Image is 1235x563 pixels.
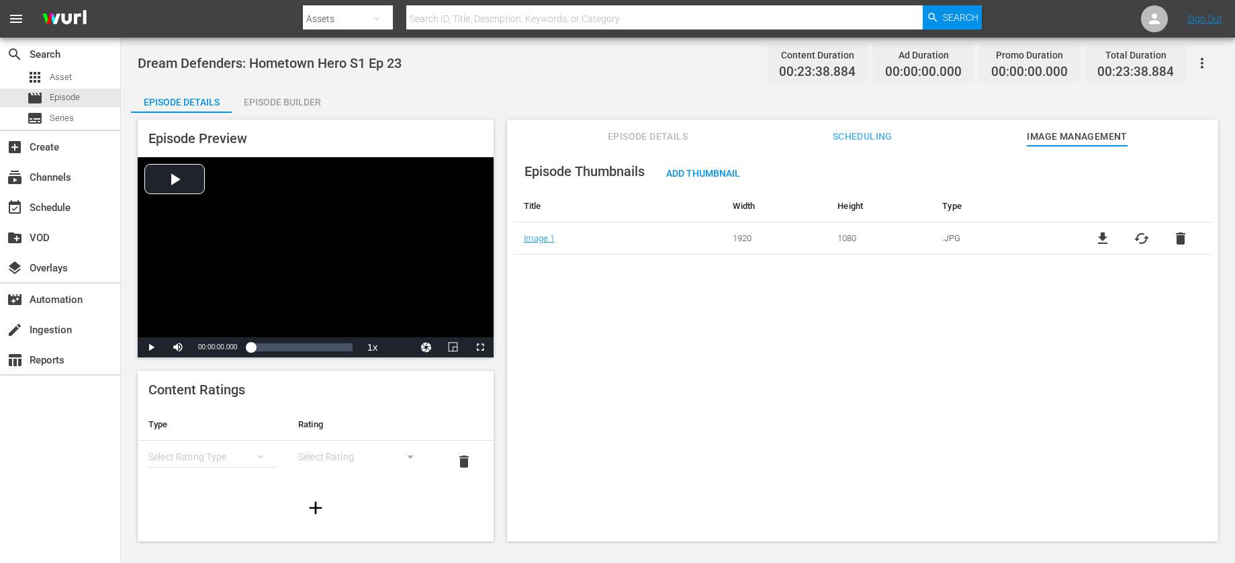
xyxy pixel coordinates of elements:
th: Height [827,190,932,222]
button: Fullscreen [467,337,494,357]
button: Add Thumbnail [655,161,751,185]
span: Series [27,110,43,126]
span: Episode Preview [148,130,247,146]
button: delete [448,445,480,478]
span: Search [943,5,978,30]
button: Mute [165,337,191,357]
a: Image 1 [524,233,555,243]
span: 00:00:00.000 [991,64,1068,80]
button: Play [138,337,165,357]
span: Series [50,112,74,125]
a: file_download [1095,230,1111,247]
div: Video Player [138,157,494,357]
td: .JPG [932,222,1072,255]
div: Episode Details [131,86,232,118]
span: Schedule [7,200,23,216]
span: 00:00:00.000 [885,64,962,80]
button: Playback Rate [359,337,386,357]
th: Title [514,190,723,222]
button: Episode Details [131,86,232,113]
span: Episode Thumbnails [524,163,645,179]
a: Sign Out [1187,13,1222,24]
th: Rating [287,408,437,441]
span: movie [27,90,43,106]
span: delete [456,453,472,470]
span: Add Thumbnail [655,168,751,179]
span: Episode Details [598,128,698,145]
div: Total Duration [1097,46,1174,64]
span: 00:00:00.000 [198,343,237,351]
table: simple table [138,408,494,482]
img: ans4CAIJ8jUAAAAAAAAAAAAAAAAAAAAAAAAgQb4GAAAAAAAAAAAAAAAAAAAAAAAAJMjXAAAAAAAAAAAAAAAAAAAAAAAAgAT5G... [32,3,97,35]
span: Search [7,46,23,62]
th: Type [138,408,287,441]
th: Type [932,190,1072,222]
span: Create [7,139,23,155]
span: 00:23:38.884 [1097,64,1174,80]
span: Ingestion [7,322,23,338]
span: Scheduling [812,128,913,145]
span: menu [8,11,24,27]
span: Automation [7,292,23,308]
span: Image Management [1027,128,1128,145]
button: Episode Builder [232,86,332,113]
button: cached [1134,230,1150,247]
span: Reports [7,352,23,368]
th: Width [723,190,827,222]
div: Episode Builder [232,86,332,118]
button: Jump To Time [413,337,440,357]
div: Progress Bar [250,343,352,351]
span: Content Ratings [148,382,245,398]
span: apps [27,69,43,85]
span: VOD [7,230,23,246]
button: Search [923,5,982,30]
div: Ad Duration [885,46,962,64]
button: delete [1173,230,1189,247]
span: Episode [50,91,80,104]
span: Channels [7,169,23,185]
span: Asset [50,71,72,84]
td: 1920 [723,222,827,255]
td: 1080 [827,222,932,255]
span: Overlays [7,260,23,276]
div: Content Duration [779,46,856,64]
span: Dream Defenders: Hometown Hero S1 Ep 23 [138,55,402,71]
span: 00:23:38.884 [779,64,856,80]
div: Promo Duration [991,46,1068,64]
button: Picture-in-Picture [440,337,467,357]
